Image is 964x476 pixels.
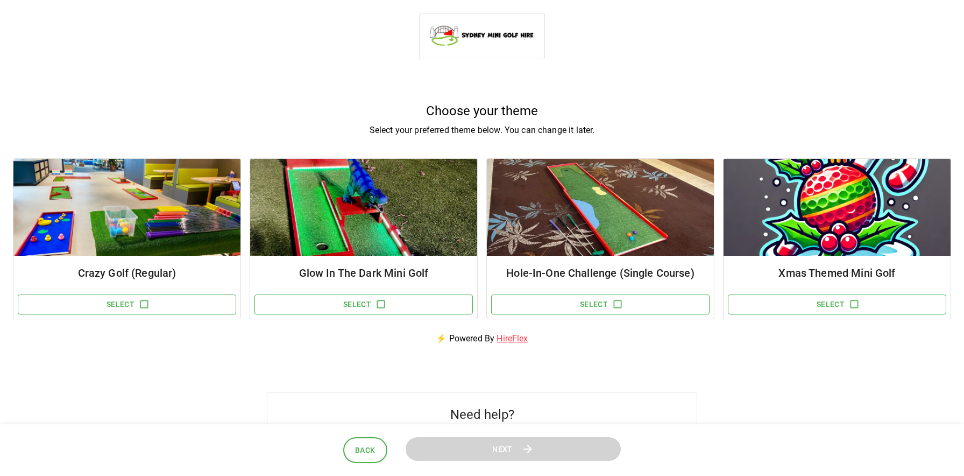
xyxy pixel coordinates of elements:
[423,319,541,358] p: ⚡ Powered By
[487,159,714,256] img: Package
[495,264,705,282] h6: Hole-In-One Challenge (Single Course)
[491,295,710,314] button: Select
[492,443,513,456] span: Next
[724,159,951,256] img: Package
[259,264,469,282] h6: Glow In The Dark Mini Golf
[13,124,951,137] p: Select your preferred theme below. You can change it later.
[250,159,477,256] img: Package
[355,444,375,457] span: Back
[728,295,946,314] button: Select
[22,264,232,282] h6: Crazy Golf (Regular)
[428,22,536,48] img: Sydney Mini Golf Hire logo
[343,437,387,464] button: Back
[497,333,528,344] a: HireFlex
[406,437,621,461] button: Next
[254,295,473,314] button: Select
[450,406,514,423] h5: Need help?
[13,102,951,120] h5: Choose your theme
[732,264,942,282] h6: Xmas Themed Mini Golf
[13,159,240,256] img: Package
[18,295,236,314] button: Select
